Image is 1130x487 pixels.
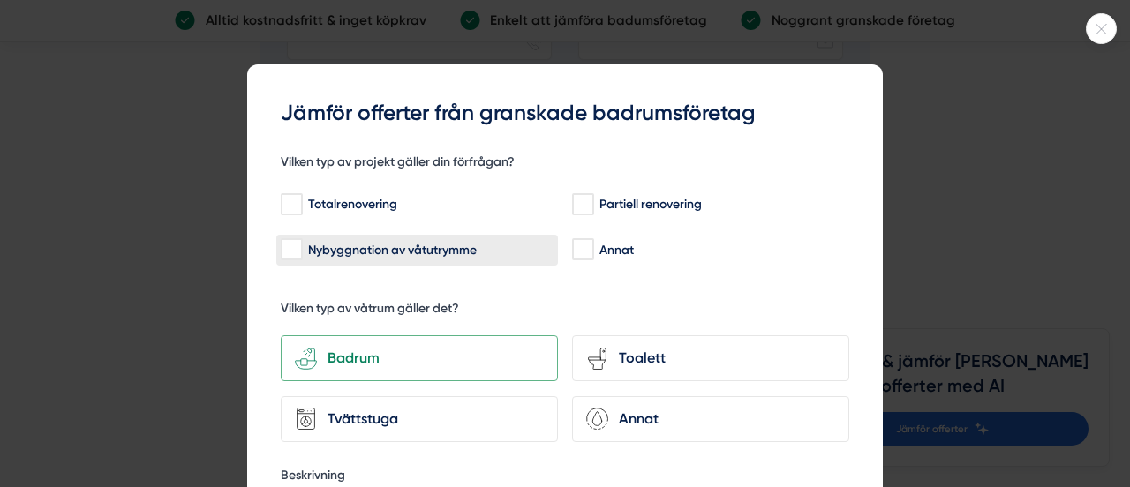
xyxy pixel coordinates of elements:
input: Totalrenovering [281,196,301,214]
input: Annat [572,241,592,258]
input: Partiell renovering [572,196,592,214]
h3: Jämför offerter från granskade badrumsföretag [281,98,849,129]
input: Nybyggnation av våtutrymme [281,241,301,258]
h5: Vilken typ av projekt gäller din förfrågan? [281,154,515,176]
h5: Vilken typ av våtrum gäller det? [281,300,459,322]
